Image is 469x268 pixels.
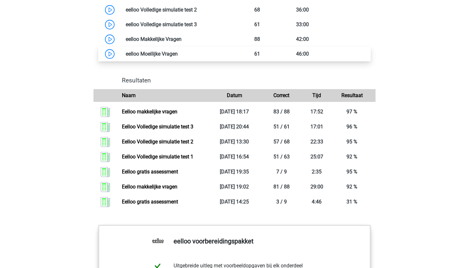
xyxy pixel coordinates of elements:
[122,169,178,175] a: Eelloo gratis assessment
[122,199,178,205] a: Eelloo gratis assessment
[122,109,177,115] a: Eelloo makkelijke vragen
[122,184,177,190] a: Eelloo makkelijke vragen
[305,92,329,99] div: Tijd
[117,92,211,99] div: Naam
[211,92,258,99] div: Datum
[122,139,193,145] a: Eelloo Volledige simulatie test 2
[121,6,234,14] div: eelloo Volledige simulatie test 2
[122,77,371,84] h4: Resultaten
[121,21,234,28] div: eelloo Volledige simulatie test 3
[122,124,193,130] a: Eelloo Volledige simulatie test 3
[122,154,193,160] a: Eelloo Volledige simulatie test 1
[121,50,234,58] div: eelloo Moeilijke Vragen
[121,35,234,43] div: eelloo Makkelijke Vragen
[329,92,376,99] div: Resultaat
[258,92,305,99] div: Correct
